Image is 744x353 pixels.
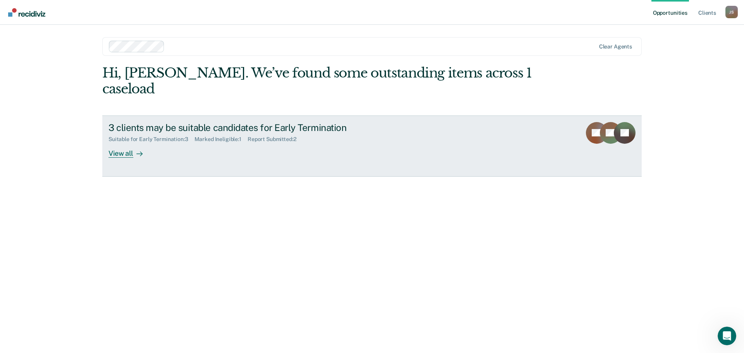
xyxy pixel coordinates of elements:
div: Report Submitted : 2 [248,136,303,143]
a: 3 clients may be suitable candidates for Early TerminationSuitable for Early Termination:3Marked ... [102,115,642,177]
img: Recidiviz [8,8,45,17]
div: 3 clients may be suitable candidates for Early Termination [108,122,381,133]
iframe: Intercom live chat [718,327,736,345]
div: Clear agents [599,43,632,50]
div: J S [725,6,738,18]
div: View all [108,143,152,158]
div: Suitable for Early Termination : 3 [108,136,195,143]
button: Profile dropdown button [725,6,738,18]
div: Marked Ineligible : 1 [195,136,248,143]
div: Hi, [PERSON_NAME]. We’ve found some outstanding items across 1 caseload [102,65,534,97]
